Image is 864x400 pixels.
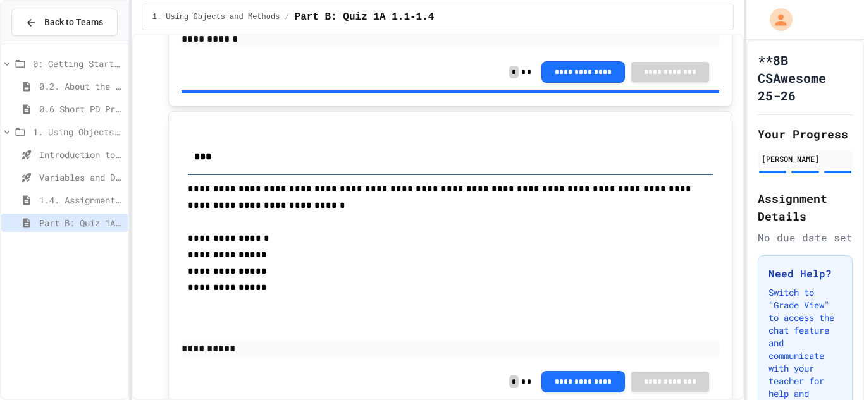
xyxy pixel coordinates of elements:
[39,80,123,93] span: 0.2. About the AP CSA Exam
[758,125,853,143] h2: Your Progress
[152,12,280,22] span: 1. Using Objects and Methods
[33,57,123,70] span: 0: Getting Started
[758,230,853,245] div: No due date set
[762,153,849,164] div: [PERSON_NAME]
[39,148,123,161] span: Introduction to Algorithms, Programming, and Compilers
[39,216,123,229] span: Part B: Quiz 1A 1.1-1.4
[768,266,842,281] h3: Need Help?
[33,125,123,138] span: 1. Using Objects and Methods
[758,190,853,225] h2: Assignment Details
[756,5,796,34] div: My Account
[758,51,853,104] h1: **8B CSAwesome 25-26
[39,102,123,116] span: 0.6 Short PD Pretest
[295,9,435,25] span: Part B: Quiz 1A 1.1-1.4
[39,193,123,207] span: 1.4. Assignment and Input
[11,9,118,36] button: Back to Teams
[39,171,123,184] span: Variables and Data Types - Quiz
[285,12,289,22] span: /
[44,16,103,29] span: Back to Teams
